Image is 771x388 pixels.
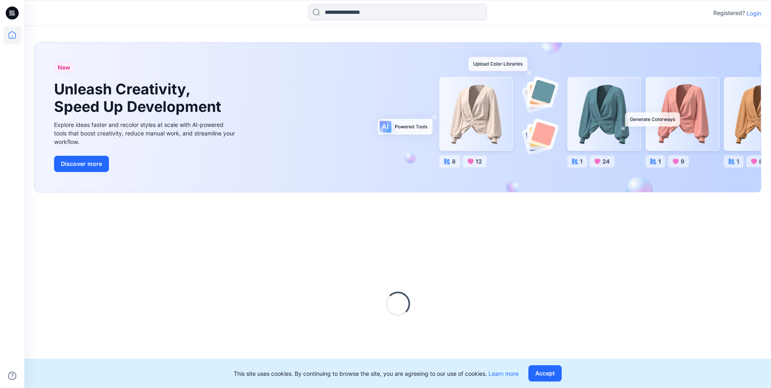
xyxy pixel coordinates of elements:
p: Registered? [713,8,745,18]
a: Learn more [489,370,519,377]
button: Accept [528,365,562,381]
h1: Unleash Creativity, Speed Up Development [54,81,225,116]
a: Discover more [54,156,237,172]
div: Explore ideas faster and recolor styles at scale with AI-powered tools that boost creativity, red... [54,120,237,146]
p: This site uses cookies. By continuing to browse the site, you are agreeing to our use of cookies. [234,369,519,378]
p: Login [747,9,761,17]
span: New [58,63,70,72]
button: Discover more [54,156,109,172]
